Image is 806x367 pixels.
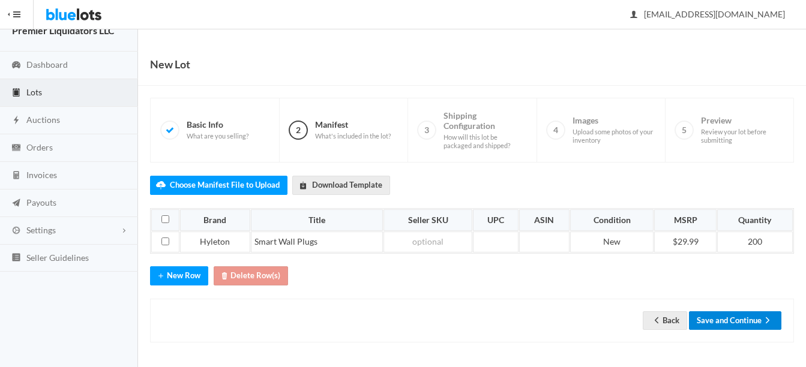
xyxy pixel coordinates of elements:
span: Basic Info [187,119,248,140]
td: 200 [717,231,793,253]
th: Brand [180,209,250,231]
ion-icon: paper plane [10,198,22,209]
span: Upload some photos of your inventory [573,128,655,144]
th: ASIN [519,209,570,231]
a: downloadDownload Template [292,176,390,194]
td: Smart Wall Plugs [251,231,383,253]
span: Invoices [26,170,57,180]
strong: Premier Liquidators LLC [12,25,115,36]
ion-icon: calculator [10,170,22,182]
span: Manifest [315,119,391,140]
span: Auctions [26,115,60,125]
ion-icon: cog [10,225,22,237]
span: Shipping Configuration [444,110,526,150]
span: What's included in the lot? [315,132,391,140]
td: $29.99 [654,231,716,253]
span: Lots [26,87,42,97]
th: MSRP [654,209,716,231]
span: Images [573,115,655,144]
span: Settings [26,225,56,235]
ion-icon: arrow back [651,315,663,327]
span: Review your lot before submitting [701,128,784,144]
th: Seller SKU [383,209,473,231]
span: How will this lot be packaged and shipped? [444,133,526,149]
ion-icon: flash [10,115,22,127]
label: Choose Manifest File to Upload [150,176,287,194]
span: What are you selling? [187,132,248,140]
td: New [570,231,654,253]
ion-icon: list box [10,252,22,264]
span: Orders [26,142,53,152]
td: Hyleton [180,231,250,253]
span: 3 [417,121,436,140]
ion-icon: download [297,181,309,192]
ion-icon: cash [10,143,22,154]
th: Title [251,209,383,231]
ion-icon: arrow forward [762,315,774,327]
button: trashDelete Row(s) [214,266,288,285]
ion-icon: trash [218,271,230,282]
span: Preview [701,115,784,144]
h1: New Lot [150,55,190,73]
span: 5 [675,121,694,140]
span: Dashboard [26,59,68,70]
span: [EMAIL_ADDRESS][DOMAIN_NAME] [631,9,785,19]
ion-icon: person [628,10,640,21]
ion-icon: clipboard [10,88,22,99]
button: addNew Row [150,266,208,285]
ion-icon: add [155,271,167,282]
span: 4 [546,121,565,140]
span: 2 [289,121,308,140]
th: Condition [570,209,654,231]
span: Seller Guidelines [26,252,89,263]
th: Quantity [717,209,793,231]
a: arrow backBack [643,311,687,330]
button: Save and Continuearrow forward [689,311,781,330]
ion-icon: speedometer [10,60,22,71]
ion-icon: cloud upload [155,181,167,192]
span: Payouts [26,197,56,207]
th: UPC [473,209,518,231]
